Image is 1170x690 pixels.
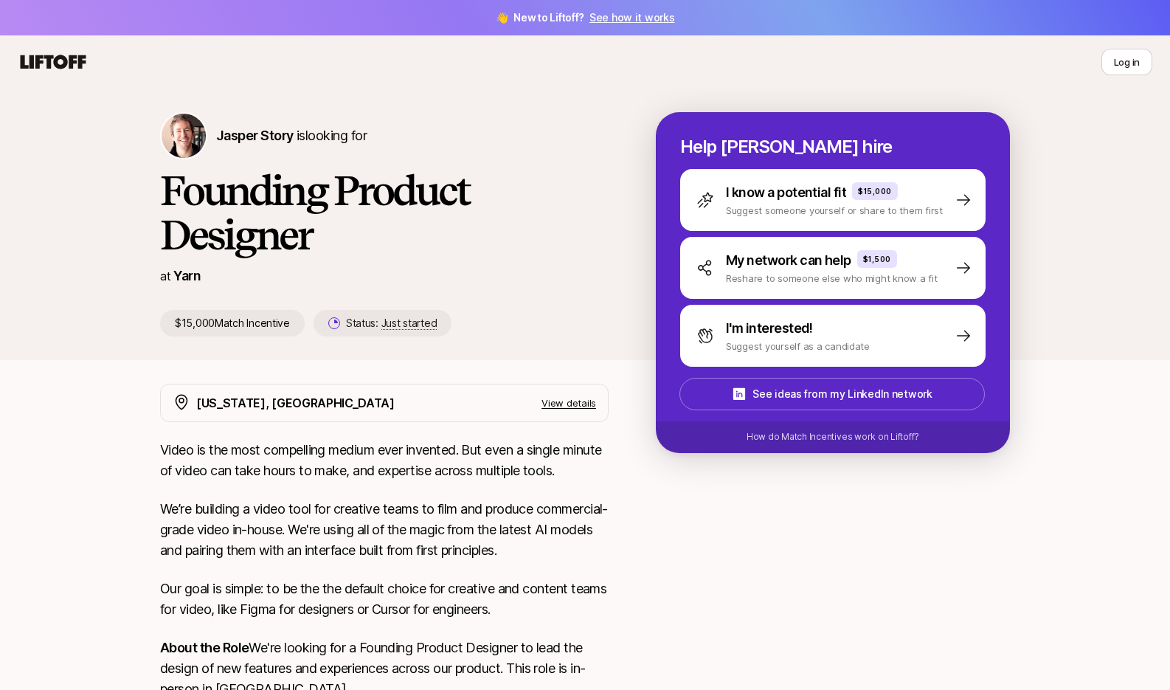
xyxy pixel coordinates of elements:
p: View details [541,396,596,410]
p: See ideas from my LinkedIn network [752,385,932,403]
p: $15,000 Match Incentive [160,310,305,337]
img: Jasper Story [162,114,206,158]
button: See ideas from my LinkedIn network [679,378,985,410]
a: Yarn [173,268,201,283]
p: Our goal is simple: to be the the default choice for creative and content teams for video, like F... [160,579,609,620]
p: We’re building a video tool for creative teams to film and produce commercial-grade video in-hous... [160,499,609,561]
p: $15,000 [858,185,892,197]
h1: Founding Product Designer [160,168,609,257]
p: How do Match Incentives work on Liftoff? [747,430,919,444]
span: Jasper Story [216,128,294,143]
strong: About the Role [160,640,249,655]
p: Suggest someone yourself or share to them first [726,203,943,218]
p: at [160,266,170,286]
button: Log in [1101,49,1152,75]
p: Reshare to someone else who might know a fit [726,271,938,286]
p: Video is the most compelling medium ever invented. But even a single minute of video can take hou... [160,440,609,481]
p: I know a potential fit [726,182,846,203]
p: is looking for [216,125,367,146]
p: I'm interested! [726,318,813,339]
span: Just started [381,317,437,330]
span: 👋 New to Liftoff? [496,9,675,27]
p: Help [PERSON_NAME] hire [680,137,986,157]
p: Status: [346,314,437,332]
p: Suggest yourself as a candidate [726,339,870,353]
p: $1,500 [863,253,891,265]
p: My network can help [726,250,851,271]
a: See how it works [589,11,675,24]
p: [US_STATE], [GEOGRAPHIC_DATA] [196,393,395,413]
